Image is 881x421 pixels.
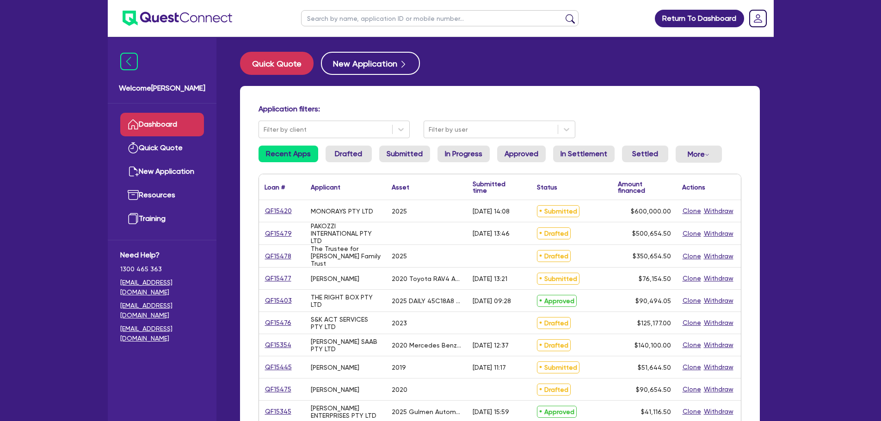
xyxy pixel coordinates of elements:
button: Clone [682,206,702,216]
span: Drafted [537,250,571,262]
span: Submitted [537,205,579,217]
div: Submitted time [473,181,518,194]
button: Withdraw [703,251,734,262]
a: Training [120,207,204,231]
div: [PERSON_NAME] [311,364,359,371]
span: $350,654.50 [633,252,671,260]
div: [PERSON_NAME] [311,275,359,282]
span: Welcome [PERSON_NAME] [119,83,205,94]
div: [DATE] 13:46 [473,230,510,237]
a: QF15420 [265,206,292,216]
div: [PERSON_NAME] [311,386,359,393]
a: [EMAIL_ADDRESS][DOMAIN_NAME] [120,278,204,297]
span: $500,654.50 [632,230,671,237]
a: Settled [622,146,668,162]
button: New Application [321,52,420,75]
div: Actions [682,184,705,190]
img: new-application [128,166,139,177]
div: 2025 [392,252,407,260]
span: $51,644.50 [638,364,671,371]
a: QF15479 [265,228,292,239]
img: resources [128,189,139,201]
div: 2025 [392,207,407,215]
span: 1300 465 363 [120,264,204,274]
div: [DATE] 15:59 [473,408,509,415]
button: Clone [682,317,702,328]
div: 2020 [392,386,407,393]
a: Dropdown toggle [746,6,770,31]
a: Approved [497,146,546,162]
a: Resources [120,183,204,207]
div: Status [537,184,557,190]
a: QF15354 [265,340,292,350]
input: Search by name, application ID or mobile number... [301,10,579,26]
span: Need Help? [120,250,204,261]
a: QF15477 [265,273,292,284]
button: Withdraw [703,384,734,395]
h4: Application filters: [259,104,741,113]
div: PAKOZZI INTERNATIONAL PTY LTD [311,222,381,244]
button: Withdraw [703,406,734,417]
span: Submitted [537,361,579,373]
div: [DATE] 14:08 [473,207,510,215]
a: QF15476 [265,317,292,328]
div: Loan # [265,184,285,190]
button: Withdraw [703,317,734,328]
button: Clone [682,340,702,350]
div: [DATE] 11:17 [473,364,506,371]
button: Withdraw [703,228,734,239]
a: QF15475 [265,384,292,395]
button: Clone [682,295,702,306]
a: QF15403 [265,295,292,306]
div: [PERSON_NAME] SAAB PTY LTD [311,338,381,353]
div: Asset [392,184,409,190]
div: 2019 [392,364,406,371]
span: $76,154.50 [639,275,671,282]
a: QF15445 [265,362,292,372]
span: Approved [537,406,577,418]
span: $90,654.50 [636,386,671,393]
div: [DATE] 12:37 [473,342,509,349]
a: In Settlement [553,146,615,162]
button: Withdraw [703,340,734,350]
button: Dropdown toggle [676,146,722,163]
span: Drafted [537,339,571,351]
button: Quick Quote [240,52,314,75]
button: Clone [682,228,702,239]
a: Return To Dashboard [655,10,744,27]
img: training [128,213,139,224]
div: [DATE] 09:28 [473,297,511,305]
span: Approved [537,295,577,307]
div: [DATE] 13:21 [473,275,507,282]
div: S&K ACT SERVICES PTY LTD [311,316,381,330]
a: Quick Quote [120,136,204,160]
span: $41,116.50 [641,408,671,415]
div: THE RIGHT BOX PTY LTD [311,293,381,308]
button: Withdraw [703,273,734,284]
img: quest-connect-logo-blue [123,11,232,26]
span: Submitted [537,273,579,285]
button: Clone [682,273,702,284]
div: 2020 Toyota RAV4 AXAH52R GXL 2WD HYBRID WAGON [392,275,462,282]
span: $90,494.05 [635,297,671,305]
button: Clone [682,362,702,372]
span: $125,177.00 [637,319,671,327]
span: $600,000.00 [631,207,671,215]
a: [EMAIL_ADDRESS][DOMAIN_NAME] [120,301,204,320]
div: Applicant [311,184,340,190]
button: Clone [682,384,702,395]
div: [PERSON_NAME] ENTERPRISES PTY LTD [311,404,381,419]
span: Drafted [537,384,571,396]
a: [EMAIL_ADDRESS][DOMAIN_NAME] [120,324,204,343]
div: 2025 Gulmen Automatic Cup stacker Delivery Table [392,408,462,415]
a: Drafted [326,146,372,162]
div: Amount financed [618,181,671,194]
button: Clone [682,251,702,262]
a: QF15345 [265,406,292,417]
span: Drafted [537,227,571,239]
div: 2023 [392,319,407,327]
div: 2025 DAILY 45C18A8 3.75M DUAL CAB [392,297,462,305]
a: Recent Apps [259,146,318,162]
a: Dashboard [120,113,204,136]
